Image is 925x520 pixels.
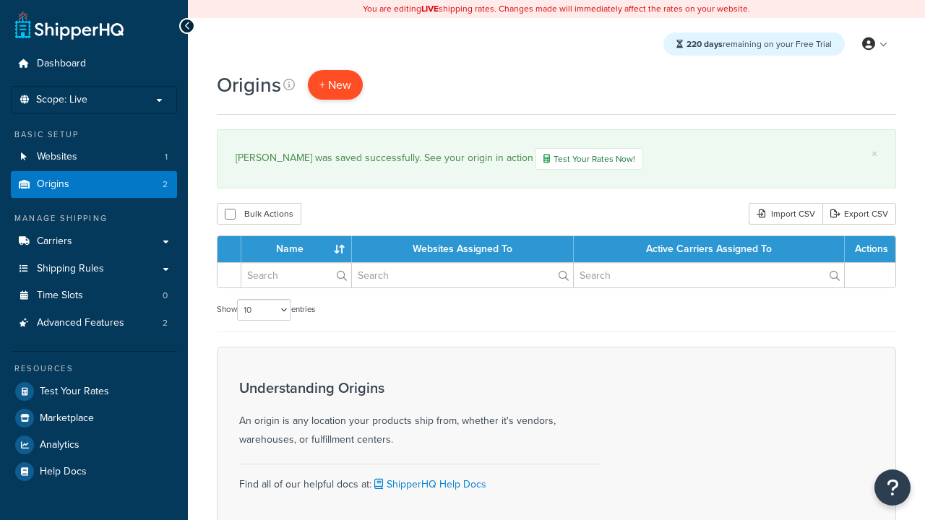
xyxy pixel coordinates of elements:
button: Open Resource Center [874,469,911,506]
a: Carriers [11,228,177,255]
a: Websites 1 [11,144,177,170]
span: Origins [37,178,69,191]
label: Show entries [217,299,315,321]
a: + New [308,70,363,100]
a: Export CSV [822,203,896,225]
div: Resources [11,363,177,375]
strong: 220 days [687,38,723,51]
th: Actions [845,236,895,262]
span: Carriers [37,235,72,248]
span: Websites [37,151,77,163]
div: An origin is any location your products ship from, whether it's vendors, warehouses, or fulfillme... [239,380,601,449]
input: Search [352,263,573,287]
span: Test Your Rates [40,386,109,398]
h3: Understanding Origins [239,380,601,396]
div: Find all of our helpful docs at: [239,464,601,494]
th: Name [241,236,352,262]
a: Test Your Rates [11,378,177,404]
a: Origins 2 [11,171,177,198]
span: + New [319,77,351,93]
span: Analytics [40,439,79,451]
h1: Origins [217,71,281,99]
button: Bulk Actions [217,203,301,225]
span: 2 [163,317,168,329]
span: Marketplace [40,412,94,425]
span: Advanced Features [37,317,124,329]
li: Advanced Features [11,310,177,337]
select: Showentries [237,299,291,321]
span: Shipping Rules [37,263,104,275]
span: Scope: Live [36,94,87,106]
div: Import CSV [749,203,822,225]
span: Help Docs [40,466,87,478]
a: Analytics [11,432,177,458]
div: Basic Setup [11,129,177,141]
a: Shipping Rules [11,256,177,282]
a: Dashboard [11,51,177,77]
span: Time Slots [37,290,83,302]
th: Active Carriers Assigned To [574,236,845,262]
span: 2 [163,178,168,191]
span: Dashboard [37,58,86,70]
a: ShipperHQ Home [15,11,124,40]
a: Test Your Rates Now! [535,148,643,170]
li: Websites [11,144,177,170]
input: Search [574,263,844,287]
a: Advanced Features 2 [11,310,177,337]
div: remaining on your Free Trial [663,32,845,56]
a: Marketplace [11,405,177,431]
span: 0 [163,290,168,302]
a: Help Docs [11,459,177,485]
li: Origins [11,171,177,198]
a: Time Slots 0 [11,282,177,309]
a: ShipperHQ Help Docs [371,477,486,492]
li: Time Slots [11,282,177,309]
span: 1 [165,151,168,163]
div: [PERSON_NAME] was saved successfully. See your origin in action [236,148,877,170]
th: Websites Assigned To [352,236,574,262]
a: × [872,148,877,160]
div: Manage Shipping [11,212,177,225]
input: Search [241,263,351,287]
b: LIVE [421,2,439,15]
